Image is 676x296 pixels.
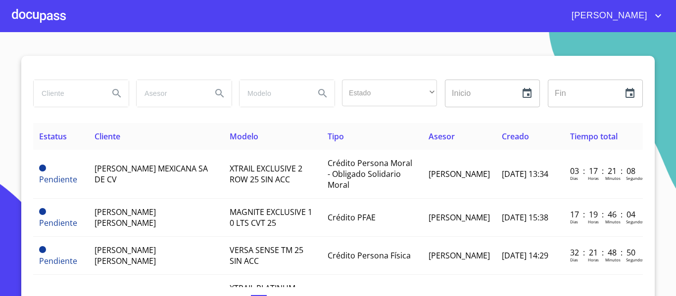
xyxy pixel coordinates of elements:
span: Crédito Persona Física [328,250,411,261]
span: [PERSON_NAME] [PERSON_NAME] [95,207,156,228]
div: ​ [342,80,437,106]
span: Tipo [328,131,344,142]
span: [PERSON_NAME] MEXICANA SA DE CV [95,163,208,185]
span: Asesor [429,131,455,142]
span: Pendiente [39,246,46,253]
input: search [240,80,307,107]
p: Horas [588,257,599,262]
span: [DATE] 14:29 [502,250,548,261]
button: Search [105,82,129,105]
span: VERSA SENSE TM 25 SIN ACC [230,245,303,266]
span: [DATE] 15:38 [502,212,548,223]
span: Cliente [95,131,120,142]
span: Pendiente [39,165,46,171]
span: [PERSON_NAME] [429,169,490,179]
p: Dias [570,175,578,181]
span: [PERSON_NAME] [PERSON_NAME] [95,245,156,266]
span: [PERSON_NAME] [564,8,652,24]
span: Tiempo total [570,131,618,142]
span: Pendiente [39,217,77,228]
input: search [137,80,204,107]
span: Pendiente [39,174,77,185]
p: Minutos [605,219,621,224]
span: Crédito Persona Moral - Obligado Solidario Moral [328,158,412,190]
p: Segundos [626,257,644,262]
p: Minutos [605,175,621,181]
span: MAGNITE EXCLUSIVE 1 0 LTS CVT 25 [230,207,312,228]
p: Segundos [626,219,644,224]
p: Dias [570,219,578,224]
p: 32 : 21 : 48 : 50 [570,247,637,258]
input: search [34,80,101,107]
p: Minutos [605,257,621,262]
span: [PERSON_NAME] [429,250,490,261]
p: 03 : 17 : 21 : 08 [570,166,637,176]
span: Pendiente [39,255,77,266]
button: Search [208,82,232,105]
p: Dias [570,257,578,262]
p: 17 : 19 : 46 : 04 [570,209,637,220]
span: Pendiente [39,208,46,215]
span: XTRAIL EXCLUSIVE 2 ROW 25 SIN ACC [230,163,302,185]
span: [DATE] 13:34 [502,169,548,179]
p: Horas [588,175,599,181]
p: Horas [588,219,599,224]
span: Modelo [230,131,258,142]
span: Crédito PFAE [328,212,376,223]
button: Search [311,82,335,105]
span: Creado [502,131,529,142]
span: [PERSON_NAME] [429,212,490,223]
button: account of current user [564,8,664,24]
span: Estatus [39,131,67,142]
p: Segundos [626,175,644,181]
